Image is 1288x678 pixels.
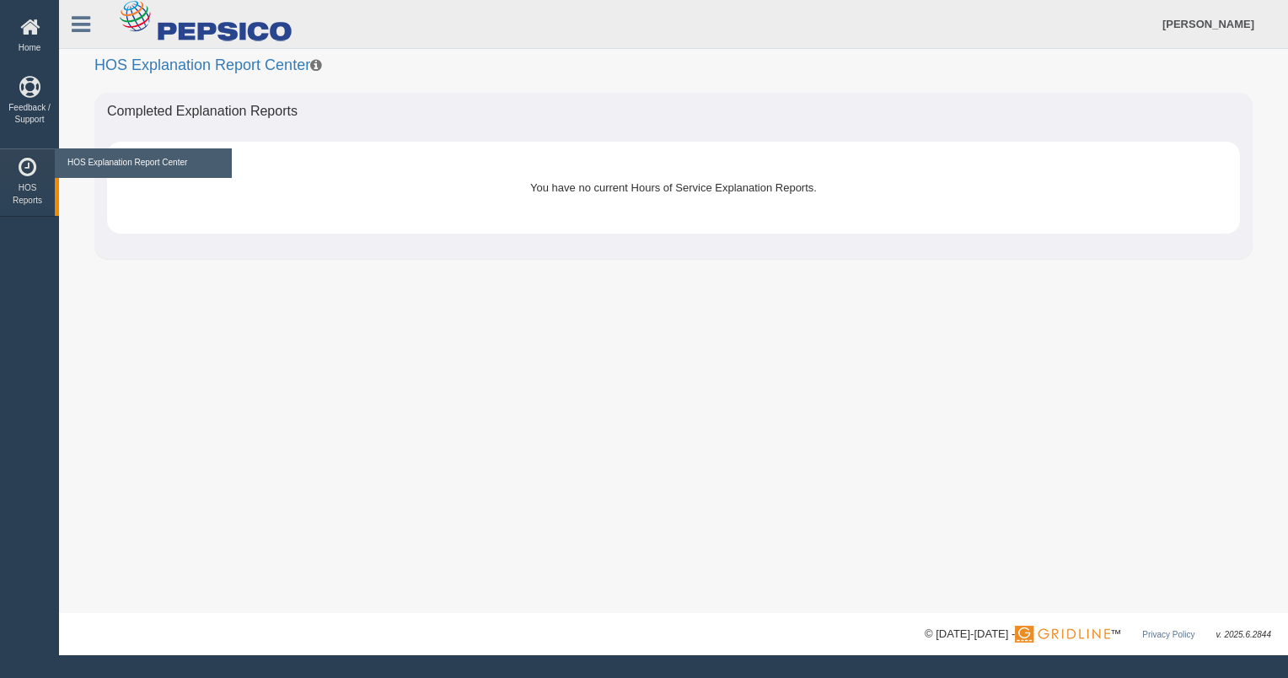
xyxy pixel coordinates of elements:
a: Privacy Policy [1142,630,1194,639]
span: v. 2025.6.2844 [1216,630,1271,639]
div: You have no current Hours of Service Explanation Reports. [145,167,1202,208]
a: HOS Explanation Report Center [63,148,223,178]
img: Gridline [1015,626,1110,643]
div: Completed Explanation Reports [94,93,1253,130]
div: © [DATE]-[DATE] - ™ [925,626,1271,643]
